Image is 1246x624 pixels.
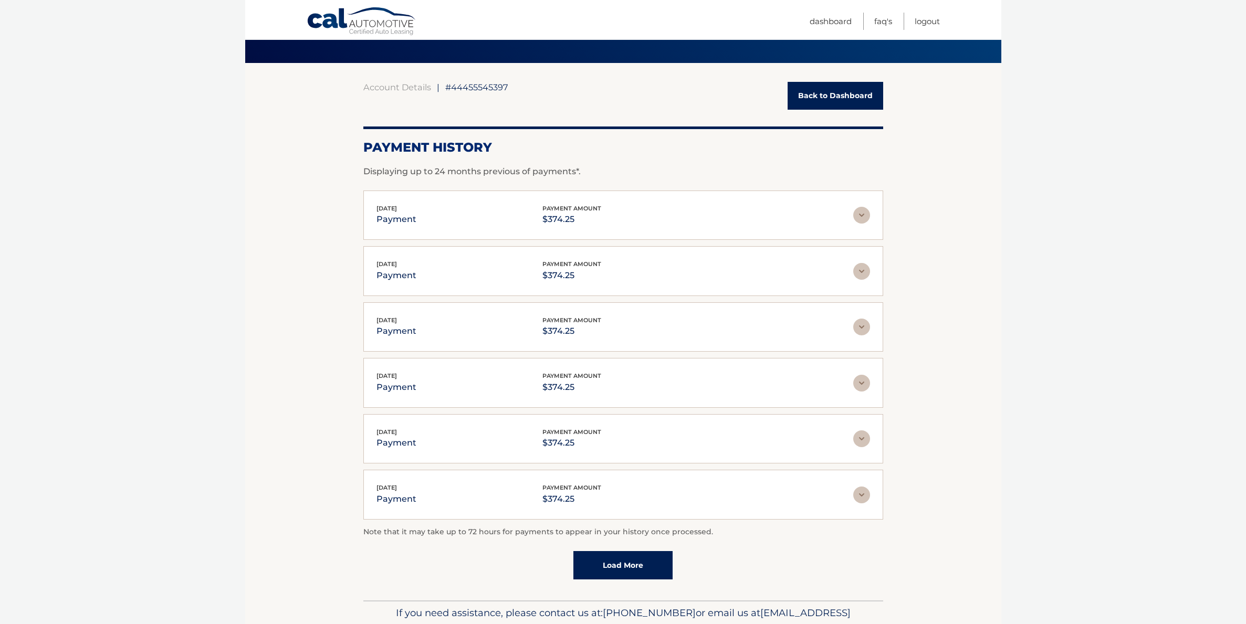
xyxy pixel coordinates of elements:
[376,260,397,268] span: [DATE]
[363,165,883,178] p: Displaying up to 24 months previous of payments*.
[542,212,601,227] p: $374.25
[542,492,601,506] p: $374.25
[376,436,416,450] p: payment
[376,205,397,212] span: [DATE]
[363,140,883,155] h2: Payment History
[376,372,397,379] span: [DATE]
[376,316,397,324] span: [DATE]
[573,551,673,579] a: Load More
[376,380,416,395] p: payment
[376,268,416,283] p: payment
[542,436,601,450] p: $374.25
[542,372,601,379] span: payment amount
[603,607,696,619] span: [PHONE_NUMBER]
[853,263,870,280] img: accordion-rest.svg
[915,13,940,30] a: Logout
[542,428,601,436] span: payment amount
[376,428,397,436] span: [DATE]
[853,486,870,503] img: accordion-rest.svg
[363,526,883,538] p: Note that it may take up to 72 hours for payments to appear in your history once processed.
[363,82,431,92] a: Account Details
[542,380,601,395] p: $374.25
[307,7,417,37] a: Cal Automotive
[853,207,870,224] img: accordion-rest.svg
[542,484,601,491] span: payment amount
[542,324,601,339] p: $374.25
[810,13,852,30] a: Dashboard
[376,492,416,506] p: payment
[542,268,601,283] p: $374.25
[874,13,892,30] a: FAQ's
[542,205,601,212] span: payment amount
[376,212,416,227] p: payment
[445,82,508,92] span: #44455545397
[788,82,883,110] a: Back to Dashboard
[853,319,870,335] img: accordion-rest.svg
[437,82,439,92] span: |
[542,316,601,324] span: payment amount
[853,430,870,447] img: accordion-rest.svg
[376,484,397,491] span: [DATE]
[542,260,601,268] span: payment amount
[376,324,416,339] p: payment
[853,375,870,392] img: accordion-rest.svg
